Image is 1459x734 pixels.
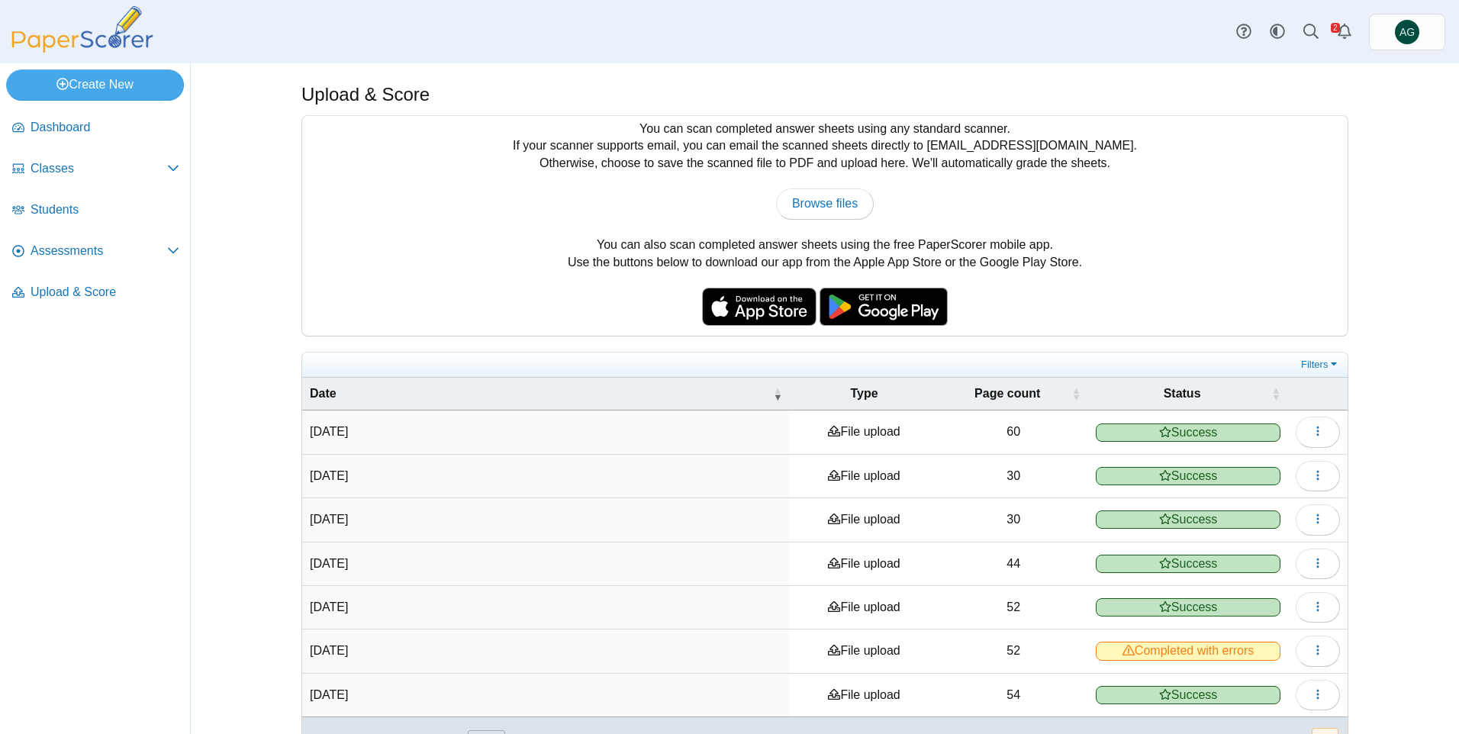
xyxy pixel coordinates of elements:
[310,688,348,701] time: Sep 10, 2025 at 1:33 PM
[939,542,1088,586] td: 44
[6,151,185,188] a: Classes
[1328,15,1361,49] a: Alerts
[1071,386,1081,401] span: Page count : Activate to sort
[773,386,782,401] span: Date : Activate to remove sorting
[939,586,1088,629] td: 52
[1096,555,1280,573] span: Success
[1369,14,1445,50] a: Asena Goren
[939,498,1088,542] td: 30
[301,82,430,108] h1: Upload & Score
[1096,598,1280,616] span: Success
[1096,467,1280,485] span: Success
[6,42,159,55] a: PaperScorer
[1395,20,1419,44] span: Asena Goren
[31,284,179,301] span: Upload & Score
[1096,510,1280,529] span: Success
[939,674,1088,717] td: 54
[820,288,948,326] img: google-play-badge.png
[790,498,939,542] td: File upload
[6,6,159,53] img: PaperScorer
[6,192,185,229] a: Students
[302,116,1348,336] div: You can scan completed answer sheets using any standard scanner. If your scanner supports email, ...
[1096,423,1280,442] span: Success
[31,201,179,218] span: Students
[790,629,939,673] td: File upload
[310,644,348,657] time: Sep 15, 2025 at 7:50 PM
[1096,385,1268,402] span: Status
[6,233,185,270] a: Assessments
[31,243,167,259] span: Assessments
[31,119,179,136] span: Dashboard
[946,385,1068,402] span: Page count
[1297,357,1344,372] a: Filters
[310,385,770,402] span: Date
[790,455,939,498] td: File upload
[1399,27,1415,37] span: Asena Goren
[939,455,1088,498] td: 30
[702,288,816,326] img: apple-store-badge.svg
[1096,686,1280,704] span: Success
[310,600,348,613] time: Sep 15, 2025 at 7:50 PM
[797,385,931,402] span: Type
[1096,642,1280,660] span: Completed with errors
[310,513,348,526] time: Sep 18, 2025 at 12:37 PM
[6,110,185,146] a: Dashboard
[6,275,185,311] a: Upload & Score
[310,469,348,482] time: Sep 18, 2025 at 4:43 PM
[31,160,167,177] span: Classes
[790,674,939,717] td: File upload
[310,425,348,438] time: Sep 18, 2025 at 4:49 PM
[6,69,184,100] a: Create New
[1271,386,1280,401] span: Status : Activate to sort
[939,629,1088,673] td: 52
[790,586,939,629] td: File upload
[790,542,939,586] td: File upload
[790,410,939,454] td: File upload
[776,188,874,219] a: Browse files
[939,410,1088,454] td: 60
[310,557,348,570] time: Sep 17, 2025 at 10:01 PM
[792,197,858,210] span: Browse files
